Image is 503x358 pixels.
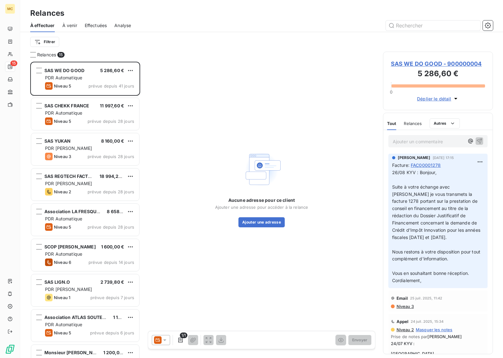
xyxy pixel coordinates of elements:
button: Déplier le détail [415,95,461,102]
span: Effectuées [85,22,107,29]
span: Cordialement, [392,278,421,283]
span: SAS WE DO GOOD - 900000004 [391,60,485,68]
span: Niveau 6 [54,260,71,265]
span: 1 200,00 € [103,350,127,355]
span: Suite à votre échange avec [PERSON_NAME] je vous transmets la facture 1278 portant sur la prestat... [392,184,482,240]
button: Envoyer [348,335,371,345]
span: À effectuer [30,22,55,29]
span: prévue depuis 14 jours [89,260,134,265]
button: Filtrer [30,37,59,47]
span: 5 286,60 € [100,68,124,73]
span: Niveau 2 [54,189,71,194]
span: Vous en souhaitant bonne réception. [392,270,469,276]
span: PDR Automatique [45,75,82,80]
span: Niveau 2 [396,327,414,332]
span: Monsieur [PERSON_NAME] [44,350,104,355]
span: SAS YUKAN [44,138,71,144]
span: SAS WE DO GOOD [44,68,84,73]
div: MC [5,4,15,14]
span: Niveau 5 [54,330,71,335]
span: [PERSON_NAME] [398,155,430,161]
span: PDR [PERSON_NAME] [45,145,92,151]
span: PDR [PERSON_NAME] [45,287,92,292]
span: 18 994,20 € [100,173,126,179]
span: prévue depuis 28 jours [88,224,134,230]
span: Analyse [114,22,131,29]
span: PDR [PERSON_NAME] [45,181,92,186]
span: 1 104,00 € [113,315,135,320]
span: 26/08 KYV : Bonjour, [392,170,437,175]
span: Masquer les notes [416,327,453,332]
span: SAS REGTECH FACTORY [44,173,98,179]
span: Niveau 5 [54,224,71,230]
span: prévue depuis 41 jours [89,83,134,88]
span: FAC00001278 [411,162,441,168]
span: Association ATLAS SOUTENIR LES COMPETENCES (OPCO [44,315,171,320]
span: prévue depuis 28 jours [88,154,134,159]
img: Empty state [242,149,282,190]
span: Email [397,296,408,301]
span: 11 997,60 € [100,103,124,108]
span: Nous restons à votre disposition pour tout complément d'information. [392,249,482,262]
span: Niveau 5 [54,83,71,88]
span: SAS LIGN.O [44,279,70,285]
span: Déplier le détail [417,95,451,102]
span: prévue depuis 6 jours [90,330,134,335]
span: Prise de notes par [391,334,485,339]
span: Relances [404,121,422,126]
span: [DATE] 17:15 [433,156,454,160]
span: prévue depuis 28 jours [88,189,134,194]
span: 1/1 [180,332,187,338]
input: Rechercher [386,20,480,31]
button: Ajouter une adresse [238,217,285,227]
span: PDR Automatique [45,216,82,221]
span: Niveau 1 [54,295,70,300]
span: À venir [62,22,77,29]
iframe: Intercom live chat [482,337,497,352]
span: PDR Automatique [45,110,82,116]
span: Niveau 5 [54,119,71,124]
span: SAS CHEKK FRANCE [44,103,89,108]
span: Niveau 3 [54,154,71,159]
span: 0 [390,89,392,94]
button: Autres [430,118,460,128]
span: 8 160,00 € [101,138,124,144]
span: PDR Automatique [45,322,82,327]
h3: 5 286,60 € [391,68,485,81]
span: SCOP [PERSON_NAME] [44,244,96,249]
span: 15 [10,60,17,66]
span: Tout [387,121,397,126]
span: 1 600,00 € [101,244,124,249]
h3: Relances [30,8,64,19]
span: Aucune adresse pour ce client [228,197,295,203]
span: Ajouter une adresse pour accéder à la relance [215,205,308,210]
span: 2 739,80 € [100,279,124,285]
span: prévue depuis 7 jours [90,295,134,300]
span: 25 juil. 2025, 11:42 [410,296,443,300]
span: Relances [37,52,56,58]
span: 24 juil. 2025, 15:34 [411,320,444,323]
span: Niveau 3 [396,304,414,309]
span: Facture : [392,162,409,168]
span: Appel [397,319,409,324]
span: [PERSON_NAME] [427,334,462,339]
span: 15 [57,52,64,58]
span: PDR Automatique [45,251,82,257]
img: Logo LeanPay [5,344,15,354]
span: 8 658,00 € [107,209,131,214]
span: Association LA FRESQUE DU CLIMAT [44,209,125,214]
span: prévue depuis 28 jours [88,119,134,124]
